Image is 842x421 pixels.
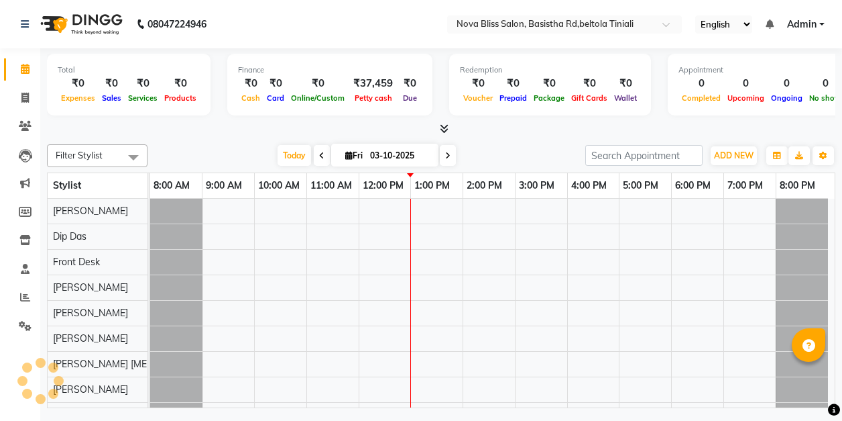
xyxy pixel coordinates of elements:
[724,76,768,91] div: 0
[568,76,611,91] div: ₹0
[342,150,366,160] span: Fri
[351,93,396,103] span: Petty cash
[161,93,200,103] span: Products
[288,76,348,91] div: ₹0
[619,176,662,195] a: 5:00 PM
[53,383,128,395] span: [PERSON_NAME]
[56,150,103,160] span: Filter Stylist
[53,230,86,242] span: Dip Das
[411,176,453,195] a: 1:00 PM
[611,76,640,91] div: ₹0
[530,93,568,103] span: Package
[238,93,263,103] span: Cash
[776,176,819,195] a: 8:00 PM
[263,76,288,91] div: ₹0
[460,76,496,91] div: ₹0
[307,176,355,195] a: 11:00 AM
[53,205,128,217] span: [PERSON_NAME]
[53,332,128,344] span: [PERSON_NAME]
[530,76,568,91] div: ₹0
[463,176,505,195] a: 2:00 PM
[568,93,611,103] span: Gift Cards
[278,145,311,166] span: Today
[496,76,530,91] div: ₹0
[58,93,99,103] span: Expenses
[398,76,422,91] div: ₹0
[202,176,245,195] a: 9:00 AM
[238,76,263,91] div: ₹0
[359,176,407,195] a: 12:00 PM
[58,76,99,91] div: ₹0
[53,307,128,319] span: [PERSON_NAME]
[611,93,640,103] span: Wallet
[99,76,125,91] div: ₹0
[460,64,640,76] div: Redemption
[768,76,806,91] div: 0
[724,93,768,103] span: Upcoming
[768,93,806,103] span: Ongoing
[711,146,757,165] button: ADD NEW
[496,93,530,103] span: Prepaid
[366,146,433,166] input: 2025-10-03
[53,281,128,293] span: [PERSON_NAME]
[161,76,200,91] div: ₹0
[714,150,754,160] span: ADD NEW
[678,93,724,103] span: Completed
[34,5,126,43] img: logo
[125,93,161,103] span: Services
[263,93,288,103] span: Card
[125,76,161,91] div: ₹0
[460,93,496,103] span: Voucher
[568,176,610,195] a: 4:00 PM
[585,145,703,166] input: Search Appointment
[53,179,81,191] span: Stylist
[53,358,206,370] span: [PERSON_NAME] [MEDICAL_DATA]
[348,76,398,91] div: ₹37,459
[787,17,817,32] span: Admin
[678,76,724,91] div: 0
[724,176,766,195] a: 7:00 PM
[238,64,422,76] div: Finance
[150,176,193,195] a: 8:00 AM
[99,93,125,103] span: Sales
[672,176,714,195] a: 6:00 PM
[255,176,303,195] a: 10:00 AM
[58,64,200,76] div: Total
[400,93,420,103] span: Due
[288,93,348,103] span: Online/Custom
[516,176,558,195] a: 3:00 PM
[53,256,100,268] span: Front Desk
[147,5,206,43] b: 08047224946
